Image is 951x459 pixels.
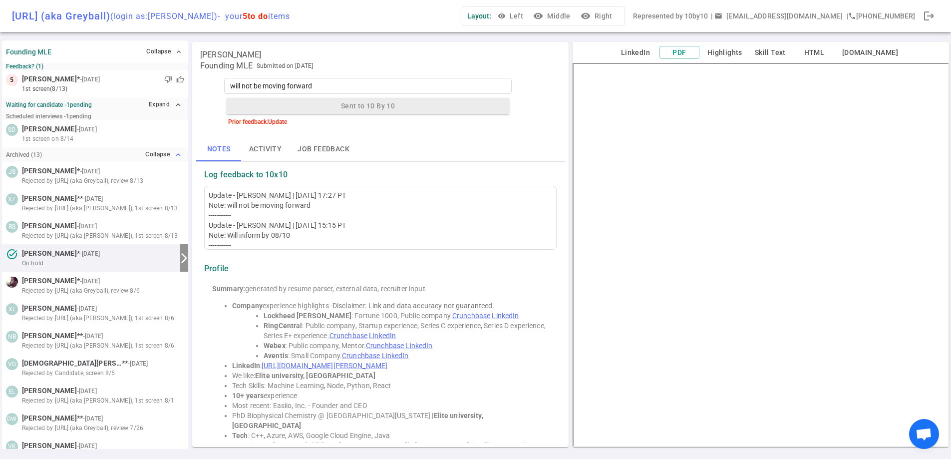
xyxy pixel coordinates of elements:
[22,276,77,286] span: [PERSON_NAME]
[264,342,286,350] strong: Webex
[80,75,100,84] small: - [DATE]
[83,414,103,423] small: - [DATE]
[232,432,248,440] strong: Tech
[6,193,18,205] div: XZ
[200,50,261,60] span: [PERSON_NAME]
[12,10,290,22] div: [URL] (aka Greyball)
[838,46,902,59] button: [DOMAIN_NAME]
[22,204,178,213] span: Rejected by [URL] (aka [PERSON_NAME]), 1st screen 8/13
[329,332,367,340] a: Crunchbase
[22,193,77,204] span: [PERSON_NAME]
[495,7,527,25] button: Left
[22,413,77,424] span: [PERSON_NAME]
[232,381,549,391] li: Tech Skills: Machine Learning, Node, Python, React
[232,302,263,310] strong: Company
[232,441,549,451] li: Location preference: (from: [GEOGRAPHIC_DATA]) , [PERSON_NAME] is willing to travel.
[22,358,122,369] span: [DEMOGRAPHIC_DATA][PERSON_NAME]
[218,11,290,21] span: - your items
[6,166,18,178] div: JS
[794,46,834,59] button: HTML
[22,441,77,451] span: [PERSON_NAME]
[232,431,549,441] li: : C++, Azure, AWS, Google Cloud Engine, Java
[22,396,174,405] span: Rejected by [URL] (aka [PERSON_NAME]), 1st screen 8/1
[405,342,432,350] a: LinkedIn
[241,137,290,161] button: Activity
[6,386,18,398] div: EL
[77,125,97,134] small: - [DATE]
[232,391,549,401] li: experience
[22,248,77,259] span: [PERSON_NAME]
[196,137,241,161] button: Notes
[209,190,552,310] div: Update - [PERSON_NAME] | [DATE] 17:27 PT Note: will not be moving forward ----------- Update - [P...
[264,312,351,320] strong: Lockheed [PERSON_NAME]
[573,63,949,447] iframe: candidate_document_preview__iframe
[77,442,97,451] small: - [DATE]
[262,362,387,370] a: [URL][DOMAIN_NAME][PERSON_NAME]
[6,124,18,136] div: SD
[452,312,490,320] a: Crunchbase
[257,61,313,71] span: Submitted on [DATE]
[6,101,92,108] strong: Waiting for candidate - 1 pending
[243,11,268,21] span: 5 to do
[204,264,229,274] strong: Profile
[143,147,184,162] button: Collapseexpand_less
[6,413,18,425] div: DW
[83,332,103,341] small: - [DATE]
[232,401,549,411] li: Most recent: Easiio, Inc. - Founder and CEO
[22,124,77,134] span: [PERSON_NAME]
[264,311,549,321] li: : Fortune 1000, Public company.
[6,48,51,56] strong: Founding MLE
[264,322,302,330] strong: RingCentral
[22,331,77,341] span: [PERSON_NAME]
[164,75,172,83] span: thumb_down
[6,441,18,453] div: VK
[467,12,491,20] span: Layout:
[22,221,77,231] span: [PERSON_NAME]
[232,362,260,370] strong: LinkedIn
[22,84,184,93] small: 1st Screen (8/13)
[22,231,178,240] span: Rejected by [URL] (aka [PERSON_NAME]), 1st screen 8/13
[369,332,396,340] a: LinkedIn
[6,151,42,158] small: Archived ( 13 )
[232,411,549,431] li: PhD Biophysical Chemistry @ [GEOGRAPHIC_DATA][US_STATE] |
[6,74,18,86] div: 5
[175,48,183,56] span: expand_less
[714,12,722,20] span: email
[498,12,506,20] span: visibility
[581,11,591,21] i: visibility
[750,46,790,59] button: Skill Text
[22,166,77,176] span: [PERSON_NAME]
[212,285,245,293] strong: Summary:
[382,352,409,360] a: LinkedIn
[616,46,655,59] button: LinkedIn
[232,412,485,430] strong: Elite university, [GEOGRAPHIC_DATA]
[232,361,549,371] li: :
[909,419,939,449] a: Open chat
[264,321,549,341] li: : Public company, Startup experience, Series C experience, Series D experience, Series E+ experie...
[77,387,97,396] small: - [DATE]
[128,359,148,368] small: - [DATE]
[196,137,565,161] div: basic tabs example
[212,284,549,294] div: generated by resume parser, external data, recruiter input
[6,63,184,70] small: Feedback? (1)
[22,341,174,350] span: Rejected by [URL] (aka [PERSON_NAME]), 1st screen 8/6
[579,7,617,25] button: visibilityRight
[83,194,103,203] small: - [DATE]
[531,7,574,25] button: visibilityMiddle
[80,167,100,176] small: - [DATE]
[6,276,18,288] img: 853e185663f19e0791b95564cd4fc279
[919,6,939,26] div: Done
[712,7,847,25] button: Open a message box
[264,341,549,351] li: : Public company, Mentor.
[110,11,218,21] span: (login as: [PERSON_NAME] )
[22,134,73,143] span: 1st screen on 8/14
[22,176,143,185] span: Rejected by [URL] (aka Greyball), review 8/13
[224,118,512,125] div: Prior feedback: Update
[366,342,404,350] a: Crunchbase
[176,75,184,83] span: thumb_up
[6,221,18,233] div: RS
[264,351,549,361] li: : Small Company.
[200,61,253,71] span: Founding MLE
[22,303,77,314] span: [PERSON_NAME]
[6,113,91,120] small: Scheduled interviews - 1 pending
